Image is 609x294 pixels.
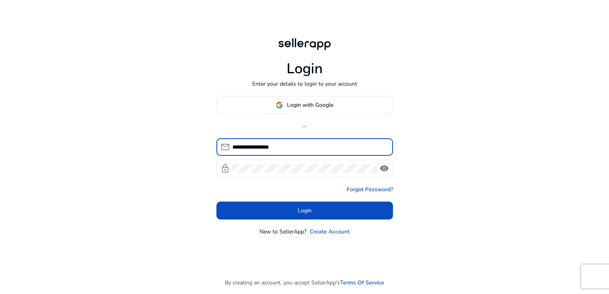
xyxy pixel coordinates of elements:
[287,60,323,77] h1: Login
[220,164,230,173] span: lock
[276,102,283,109] img: google-logo.svg
[216,122,393,130] p: or
[287,101,333,109] span: Login with Google
[298,206,312,215] span: Login
[216,202,393,220] button: Login
[216,96,393,114] button: Login with Google
[220,142,230,152] span: mail
[379,164,389,173] span: visibility
[340,278,384,287] a: Terms Of Service
[310,227,350,236] a: Create Account
[252,80,357,88] p: Enter your details to login to your account
[347,185,393,194] a: Forgot Password?
[259,227,306,236] p: New to SellerApp?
